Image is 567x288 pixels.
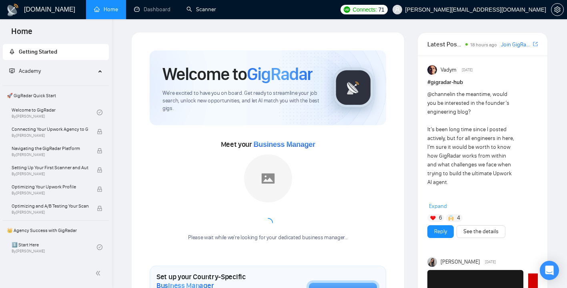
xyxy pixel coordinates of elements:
[12,191,88,196] span: By [PERSON_NAME]
[427,91,451,98] span: @channel
[439,214,442,222] span: 6
[97,167,102,173] span: lock
[221,140,315,149] span: Meet your
[441,258,480,266] span: [PERSON_NAME]
[12,210,88,215] span: By [PERSON_NAME]
[97,148,102,154] span: lock
[333,68,373,108] img: gigradar-logo.png
[448,215,454,221] img: 🙌
[3,44,109,60] li: Getting Started
[19,68,41,74] span: Academy
[462,66,473,74] span: [DATE]
[9,68,15,74] span: fund-projection-screen
[97,244,102,250] span: check-circle
[12,133,88,138] span: By [PERSON_NAME]
[254,140,315,148] span: Business Manager
[134,6,170,13] a: dashboardDashboard
[441,66,457,74] span: Vadym
[12,152,88,157] span: By [PERSON_NAME]
[551,6,563,13] span: setting
[429,203,447,210] span: Expand
[12,172,88,176] span: By [PERSON_NAME]
[6,4,19,16] img: logo
[263,218,273,228] span: loading
[95,269,103,277] span: double-left
[94,6,118,13] a: homeHome
[427,65,437,75] img: Vadym
[551,3,564,16] button: setting
[9,68,41,74] span: Academy
[501,40,531,49] a: Join GigRadar Slack Community
[183,234,353,242] div: Please wait while we're looking for your dedicated business manager...
[551,6,564,13] a: setting
[353,5,377,14] span: Connects:
[97,129,102,134] span: lock
[12,144,88,152] span: Navigating the GigRadar Platform
[427,78,538,87] h1: # gigradar-hub
[12,164,88,172] span: Setting Up Your First Scanner and Auto-Bidder
[430,215,436,221] img: ❤️
[427,39,463,49] span: Latest Posts from the GigRadar Community
[379,5,385,14] span: 71
[457,214,460,222] span: 4
[4,88,108,104] span: 🚀 GigRadar Quick Start
[457,225,505,238] button: See the details
[533,40,538,48] a: export
[97,186,102,192] span: lock
[427,257,437,267] img: Mariia Heshka
[344,6,350,13] img: upwork-logo.png
[162,63,313,85] h1: Welcome to
[244,154,292,202] img: placeholder.png
[12,104,97,121] a: Welcome to GigRadarBy[PERSON_NAME]
[97,206,102,211] span: lock
[4,222,108,238] span: 👑 Agency Success with GigRadar
[9,49,15,54] span: rocket
[186,6,216,13] a: searchScanner
[12,183,88,191] span: Optimizing Your Upwork Profile
[247,63,313,85] span: GigRadar
[97,110,102,115] span: check-circle
[427,225,454,238] button: Reply
[162,90,321,112] span: We're excited to have you on board. Get ready to streamline your job search, unlock new opportuni...
[485,258,496,266] span: [DATE]
[540,261,559,280] div: Open Intercom Messenger
[12,202,88,210] span: Optimizing and A/B Testing Your Scanner for Better Results
[19,48,57,55] span: Getting Started
[12,125,88,133] span: Connecting Your Upwork Agency to GigRadar
[470,42,497,48] span: 18 hours ago
[434,227,447,236] a: Reply
[395,7,400,12] span: user
[12,238,97,256] a: 1️⃣ Start HereBy[PERSON_NAME]
[463,227,499,236] a: See the details
[5,26,39,42] span: Home
[533,41,538,47] span: export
